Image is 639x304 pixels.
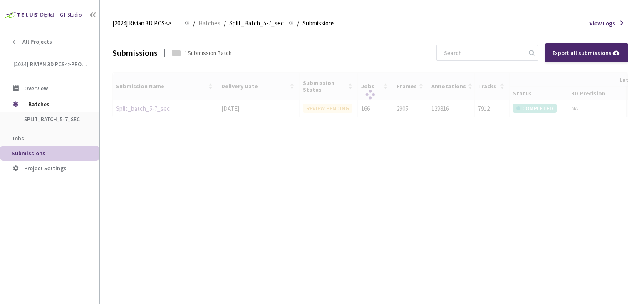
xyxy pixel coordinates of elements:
li: / [224,18,226,28]
li: / [193,18,195,28]
div: Submissions [112,46,158,59]
span: Batches [28,96,85,112]
span: Jobs [12,135,24,142]
span: View Logs [589,19,615,28]
span: Project Settings [24,164,67,172]
span: Split_Batch_5-7_sec [24,116,86,123]
span: Split_Batch_5-7_sec [229,18,284,28]
span: Batches [198,18,220,28]
span: Submissions [12,150,45,157]
span: [2024] Rivian 3D PCS<>Production [13,61,88,68]
input: Search [439,45,528,60]
span: Submissions [302,18,335,28]
div: 1 Submission Batch [185,48,232,57]
div: GT Studio [60,11,82,19]
div: Export all submissions [552,48,621,57]
span: Overview [24,85,48,92]
a: Batches [197,18,222,27]
li: / [297,18,299,28]
span: [2024] Rivian 3D PCS<>Production [112,18,180,28]
span: All Projects [22,38,52,45]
